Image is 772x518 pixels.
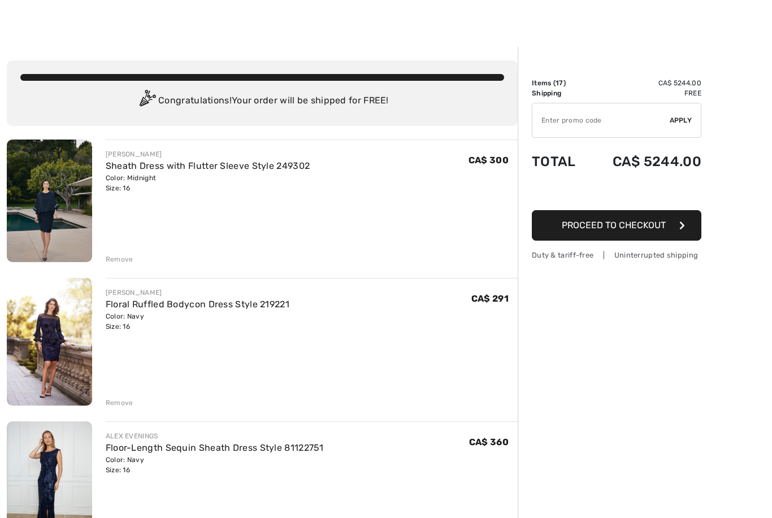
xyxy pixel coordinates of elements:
[106,254,133,264] div: Remove
[106,149,310,159] div: [PERSON_NAME]
[106,431,324,441] div: ALEX EVENINGS
[106,288,289,298] div: [PERSON_NAME]
[469,155,509,166] span: CA$ 300
[106,442,324,453] a: Floor-Length Sequin Sheath Dress Style 81122751
[106,173,310,193] div: Color: Midnight Size: 16
[588,142,701,181] td: CA$ 5244.00
[106,299,289,310] a: Floral Ruffled Bodycon Dress Style 219221
[562,220,666,230] span: Proceed to Checkout
[532,78,588,88] td: Items ( )
[7,140,92,262] img: Sheath Dress with Flutter Sleeve Style 249302
[670,115,692,125] span: Apply
[588,88,701,98] td: Free
[532,142,588,181] td: Total
[20,90,504,112] div: Congratulations! Your order will be shipped for FREE!
[136,90,158,112] img: Congratulation2.svg
[588,78,701,88] td: CA$ 5244.00
[471,293,509,304] span: CA$ 291
[106,311,289,332] div: Color: Navy Size: 16
[532,181,701,206] iframe: PayPal-paypal
[106,455,324,475] div: Color: Navy Size: 16
[469,437,509,447] span: CA$ 360
[532,103,670,137] input: Promo code
[7,278,92,406] img: Floral Ruffled Bodycon Dress Style 219221
[106,398,133,408] div: Remove
[556,79,563,87] span: 17
[532,88,588,98] td: Shipping
[532,210,701,241] button: Proceed to Checkout
[106,160,310,171] a: Sheath Dress with Flutter Sleeve Style 249302
[532,250,701,260] div: Duty & tariff-free | Uninterrupted shipping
